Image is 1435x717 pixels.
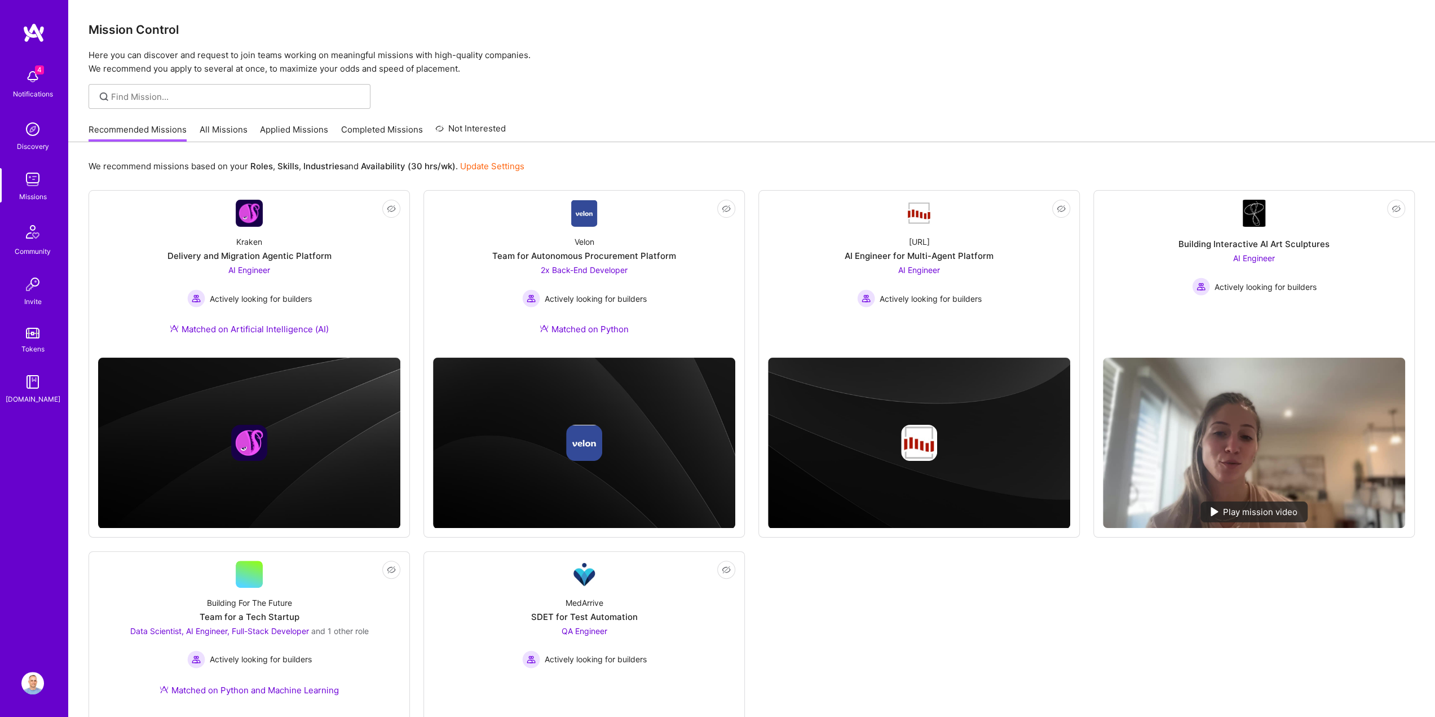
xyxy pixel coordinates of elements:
img: Community [19,218,46,245]
img: discovery [21,118,44,140]
span: 2x Back-End Developer [541,265,628,275]
h3: Mission Control [89,23,1415,37]
a: Company LogoBuilding Interactive AI Art SculpturesAI Engineer Actively looking for buildersActive... [1103,200,1405,349]
img: Company Logo [1243,200,1265,227]
a: Building For The FutureTeam for a Tech StartupData Scientist, AI Engineer, Full-Stack Developer a... [98,561,400,710]
img: tokens [26,328,39,338]
span: QA Engineer [562,626,607,636]
a: Update Settings [460,161,524,171]
div: Tokens [21,343,45,355]
img: logo [23,23,45,43]
span: Actively looking for builders [210,653,312,665]
span: 4 [35,65,44,74]
img: User Avatar [21,672,44,694]
img: Actively looking for builders [857,289,875,307]
img: Company Logo [571,561,598,588]
span: and 1 other role [311,626,369,636]
img: Invite [21,273,44,296]
i: icon EyeClosed [387,204,396,213]
div: AI Engineer for Multi-Agent Platform [845,250,994,262]
div: Discovery [17,140,49,152]
img: Actively looking for builders [187,650,205,668]
img: guide book [21,371,44,393]
div: Building Interactive AI Art Sculptures [1178,238,1330,250]
div: Matched on Artificial Intelligence (AI) [170,323,329,335]
p: Here you can discover and request to join teams working on meaningful missions with high-quality ... [89,49,1415,76]
a: Company Logo[URL]AI Engineer for Multi-Agent PlatformAI Engineer Actively looking for buildersAct... [768,200,1070,349]
input: Find Mission... [111,91,362,103]
img: Actively looking for builders [522,289,540,307]
span: Data Scientist, AI Engineer, Full-Stack Developer [130,626,309,636]
img: Ateam Purple Icon [160,685,169,694]
span: AI Engineer [898,265,940,275]
img: No Mission [1103,358,1405,528]
span: Actively looking for builders [210,293,312,305]
img: Company Logo [236,200,263,227]
a: Applied Missions [260,124,328,142]
div: Play mission video [1200,502,1308,522]
div: [URL] [909,236,930,248]
div: Invite [24,296,42,307]
b: Skills [277,161,299,171]
img: Company logo [566,425,602,461]
img: Company logo [901,425,937,461]
img: Actively looking for builders [1192,278,1210,296]
i: icon EyeClosed [722,204,731,213]
b: Industries [303,161,344,171]
div: Community [15,245,51,257]
div: Kraken [236,236,262,248]
div: Team for Autonomous Procurement Platform [492,250,676,262]
img: Company Logo [571,200,598,227]
div: [DOMAIN_NAME] [6,393,60,405]
div: Velon [575,236,594,248]
img: Company logo [231,425,267,461]
img: cover [98,358,400,529]
a: Company LogoKrakenDelivery and Migration Agentic PlatformAI Engineer Actively looking for builder... [98,200,400,349]
i: icon EyeClosed [387,565,396,574]
img: Ateam Purple Icon [170,324,179,333]
div: MedArrive [566,597,603,609]
div: Matched on Python and Machine Learning [160,684,339,696]
a: Not Interested [435,122,506,142]
a: All Missions [200,124,248,142]
img: Actively looking for builders [522,650,540,668]
img: Ateam Purple Icon [540,324,549,333]
span: Actively looking for builders [880,293,982,305]
img: teamwork [21,168,44,191]
img: play [1211,507,1218,516]
div: Team for a Tech Startup [200,611,299,623]
span: AI Engineer [1233,253,1275,263]
a: Company LogoVelonTeam for Autonomous Procurement Platform2x Back-End Developer Actively looking f... [433,200,735,349]
img: cover [433,358,735,529]
img: Actively looking for builders [187,289,205,307]
i: icon EyeClosed [1392,204,1401,213]
a: Company LogoMedArriveSDET for Test AutomationQA Engineer Actively looking for buildersActively lo... [433,561,735,710]
p: We recommend missions based on your , , and . [89,160,524,172]
div: Delivery and Migration Agentic Platform [167,250,332,262]
div: Matched on Python [540,323,629,335]
i: icon EyeClosed [722,565,731,574]
div: SDET for Test Automation [531,611,638,623]
span: Actively looking for builders [545,293,647,305]
b: Availability (30 hrs/wk) [361,161,456,171]
a: Completed Missions [341,124,423,142]
div: Missions [19,191,47,203]
img: Company Logo [906,201,933,225]
a: User Avatar [19,672,47,694]
i: icon EyeClosed [1057,204,1066,213]
img: cover [768,358,1070,529]
div: Notifications [13,88,53,100]
a: Recommended Missions [89,124,187,142]
i: icon SearchGrey [98,90,111,103]
img: bell [21,65,44,88]
div: Building For The Future [207,597,292,609]
span: Actively looking for builders [545,653,647,665]
b: Roles [250,161,273,171]
span: AI Engineer [228,265,270,275]
span: Actively looking for builders [1215,281,1317,293]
